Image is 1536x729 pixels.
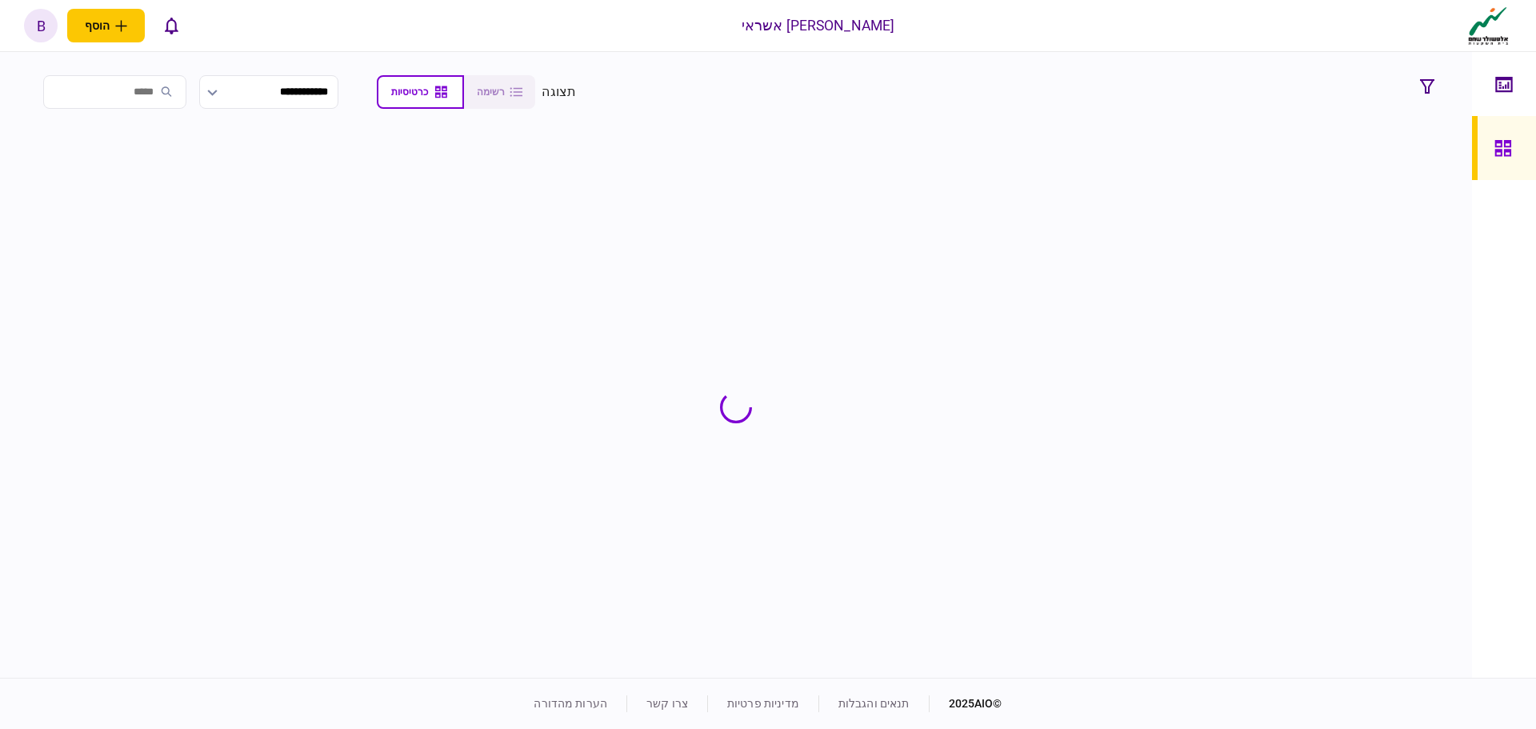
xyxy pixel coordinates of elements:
button: פתח תפריט להוספת לקוח [67,9,145,42]
span: רשימה [477,86,505,98]
button: רשימה [464,75,535,109]
div: תצוגה [542,82,576,102]
span: כרטיסיות [391,86,428,98]
button: פתח רשימת התראות [154,9,188,42]
div: © 2025 AIO [929,695,1002,712]
button: כרטיסיות [377,75,464,109]
div: [PERSON_NAME] אשראי [742,15,895,36]
a: צרו קשר [646,697,688,710]
a: הערות מהדורה [534,697,607,710]
img: client company logo [1465,6,1512,46]
button: b [24,9,58,42]
a: תנאים והגבלות [838,697,910,710]
a: מדיניות פרטיות [727,697,799,710]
